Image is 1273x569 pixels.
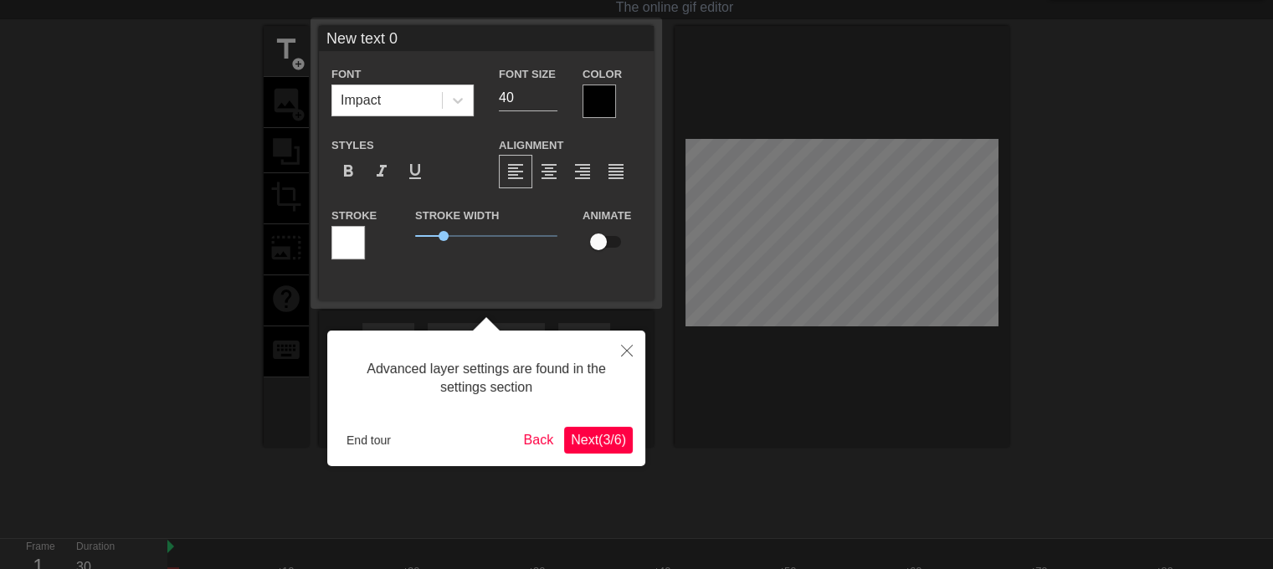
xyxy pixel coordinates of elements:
[608,331,645,369] button: Close
[340,428,398,453] button: End tour
[571,433,626,447] span: Next ( 3 / 6 )
[564,427,633,454] button: Next
[517,427,561,454] button: Back
[340,343,633,414] div: Advanced layer settings are found in the settings section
